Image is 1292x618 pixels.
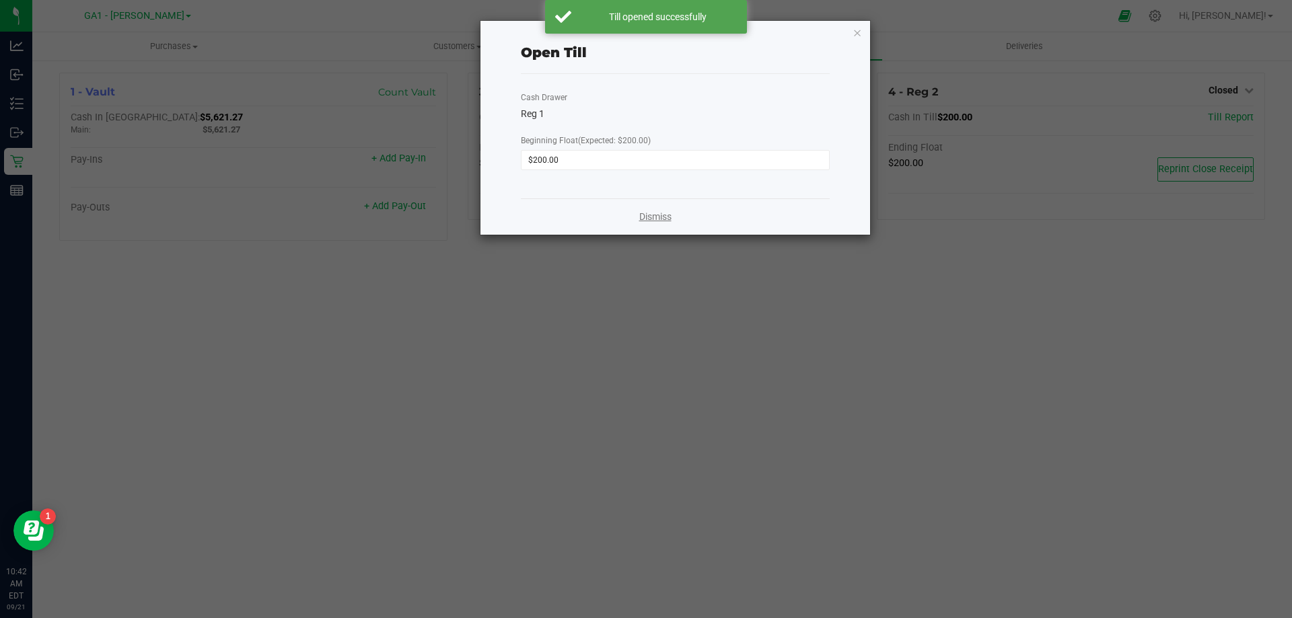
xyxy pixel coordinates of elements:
[40,508,56,525] iframe: Resource center unread badge
[579,10,737,24] div: Till opened successfully
[521,136,651,145] span: Beginning Float
[13,510,54,551] iframe: Resource center
[521,42,587,63] div: Open Till
[521,107,830,121] div: Reg 1
[521,91,567,104] label: Cash Drawer
[578,136,651,145] span: (Expected: $200.00)
[639,210,672,224] a: Dismiss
